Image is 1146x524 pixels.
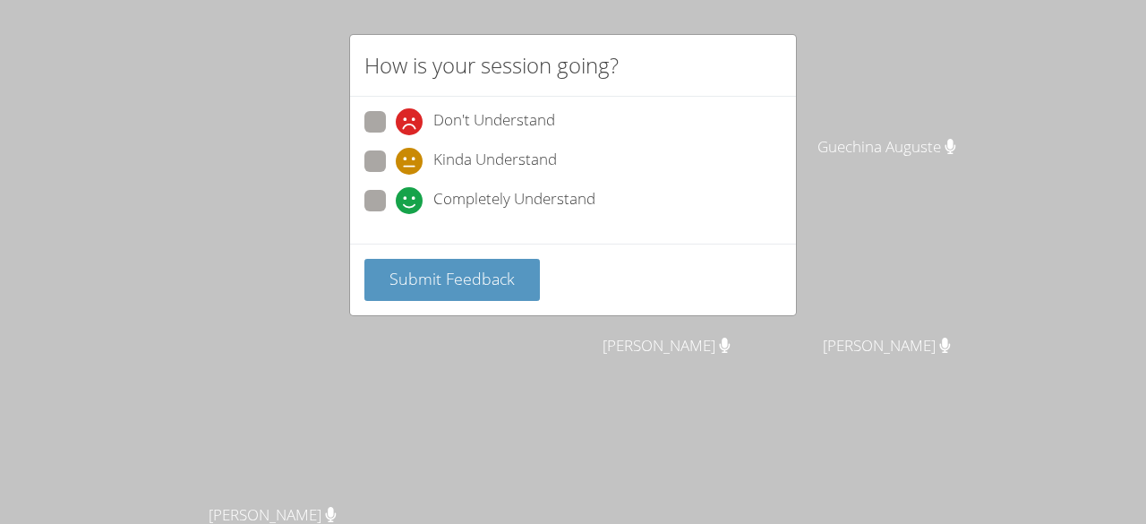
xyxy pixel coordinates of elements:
[433,187,595,214] span: Completely Understand
[433,108,555,135] span: Don't Understand
[433,148,557,175] span: Kinda Understand
[364,259,540,301] button: Submit Feedback
[364,49,619,82] h2: How is your session going?
[389,268,515,289] span: Submit Feedback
